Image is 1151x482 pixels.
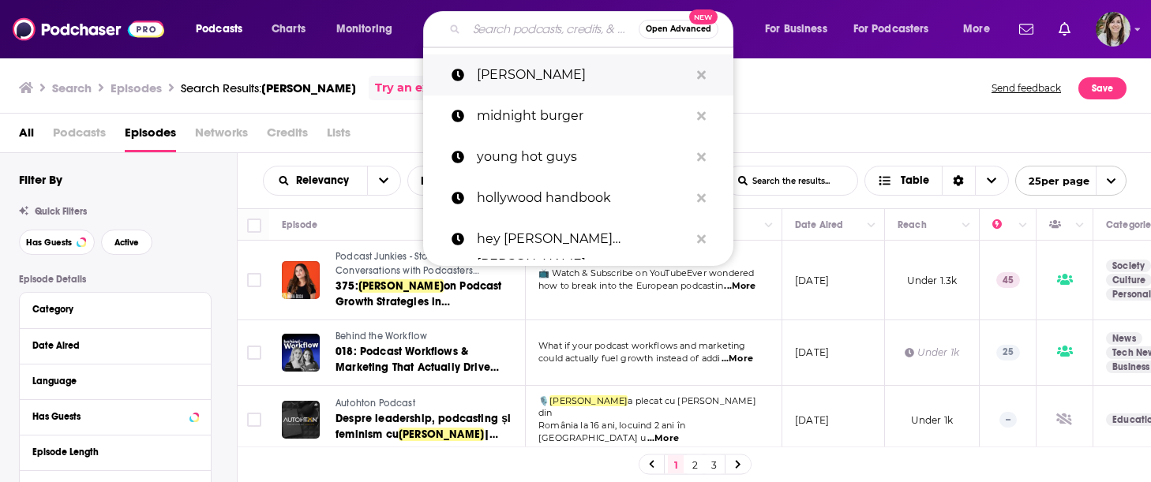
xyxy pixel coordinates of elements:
[538,340,746,351] span: What if your podcast workflows and marketing
[272,18,306,40] span: Charts
[358,279,444,293] span: [PERSON_NAME]
[843,17,952,42] button: open menu
[754,17,847,42] button: open menu
[195,120,248,152] span: Networks
[423,54,733,95] a: [PERSON_NAME]
[952,17,1010,42] button: open menu
[19,120,34,152] span: All
[1016,169,1089,193] span: 25 per page
[722,353,753,365] span: ...More
[1106,260,1151,272] a: Society
[336,398,415,409] span: Autohton Podcast
[668,455,684,474] a: 1
[999,412,1017,428] p: --
[336,251,519,290] span: Podcast Junkies - Storytelling Interviews & Conversations with Podcasters Podcasting Passionately
[32,411,185,422] div: Has Guests
[864,166,1009,196] button: Choose View
[296,175,354,186] span: Relevancy
[538,420,685,443] span: România la 16 ani, locuind 2 ani în [GEOGRAPHIC_DATA] u
[423,95,733,136] a: midnight burger
[1015,166,1127,196] button: open menu
[125,120,176,152] a: Episodes
[963,18,990,40] span: More
[367,166,400,195] button: open menu
[942,166,975,195] div: Sort Direction
[19,172,62,187] h2: Filter By
[336,345,499,390] span: 018: Podcast Workflows & Marketing That Actually Drive Growth |
[538,267,754,278] span: 📺 Watch & Subscribe on YouTubeEver wondered
[407,166,550,196] div: Include transcripts
[32,447,188,458] div: Episode Length
[538,280,723,291] span: how to break into the European podcastin
[13,14,164,44] img: Podchaser - Follow, Share and Rate Podcasts
[1013,16,1040,43] a: Show notifications dropdown
[423,219,733,260] a: hey [PERSON_NAME] [PERSON_NAME]
[32,304,188,315] div: Category
[1106,332,1142,345] a: News
[336,330,523,344] a: Behind the Workflow
[247,346,261,360] span: Toggle select row
[477,136,689,177] p: young hot guys
[264,175,367,186] button: open menu
[795,413,829,427] p: [DATE]
[336,250,523,278] a: Podcast Junkies - Storytelling Interviews & Conversations with Podcasters Podcasting Passionately
[336,397,523,411] a: Autohton Podcast
[1014,216,1033,235] button: Column Actions
[399,428,484,441] span: [PERSON_NAME]
[538,353,720,364] span: could actually fuel growth instead of addi
[336,279,502,324] span: on Podcast Growth Strategies in [GEOGRAPHIC_DATA]
[1096,12,1130,47] button: Show profile menu
[1096,12,1130,47] span: Logged in as devinandrade
[19,274,212,285] p: Episode Details
[996,345,1020,361] p: 25
[898,215,927,234] div: Reach
[263,166,401,196] h2: Choose List sort
[423,136,733,177] a: young hot guys
[724,280,755,293] span: ...More
[905,346,959,359] div: Under 1k
[1052,16,1077,43] a: Show notifications dropdown
[32,442,198,461] button: Episode Length
[765,18,827,40] span: For Business
[261,80,356,95] span: [PERSON_NAME]
[336,344,523,376] a: 018: Podcast Workflows & Marketing That Actually Drive Growth |
[477,95,689,136] p: midnight burger
[196,18,242,40] span: Podcasts
[438,11,748,47] div: Search podcasts, credits, & more...
[477,219,689,260] p: hey riddle riddle
[706,455,722,474] a: 3
[477,54,689,95] p: andreea coscai
[957,216,976,235] button: Column Actions
[35,206,87,217] span: Quick Filters
[646,25,711,33] span: Open Advanced
[181,80,356,95] div: Search Results:
[336,412,511,441] span: Despre leadership, podcasting și feminism cu
[32,335,198,355] button: Date Aired
[467,17,639,42] input: Search podcasts, credits, & more...
[325,17,413,42] button: open menu
[1078,77,1127,99] button: Save
[687,455,703,474] a: 2
[862,216,881,235] button: Column Actions
[336,278,523,310] a: 375:[PERSON_NAME]on Podcast Growth Strategies in [GEOGRAPHIC_DATA]
[1049,215,1071,234] div: Has Guests
[336,331,427,342] span: Behind the Workflow
[336,411,523,443] a: Despre leadership, podcasting și feminism cu[PERSON_NAME]| Autohton Podcast #26
[907,275,958,286] span: Under 1.3k
[336,279,358,293] span: 375:
[247,413,261,427] span: Toggle select row
[32,376,188,387] div: Language
[327,120,351,152] span: Lists
[32,371,198,390] button: Language
[853,18,929,40] span: For Podcasters
[795,274,829,287] p: [DATE]
[538,395,756,419] span: a plecat cu [PERSON_NAME] din
[19,230,95,255] button: Has Guests
[52,80,92,95] h3: Search
[992,215,1014,234] div: Power Score
[639,20,718,39] button: Open AdvancedNew
[1070,216,1089,235] button: Column Actions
